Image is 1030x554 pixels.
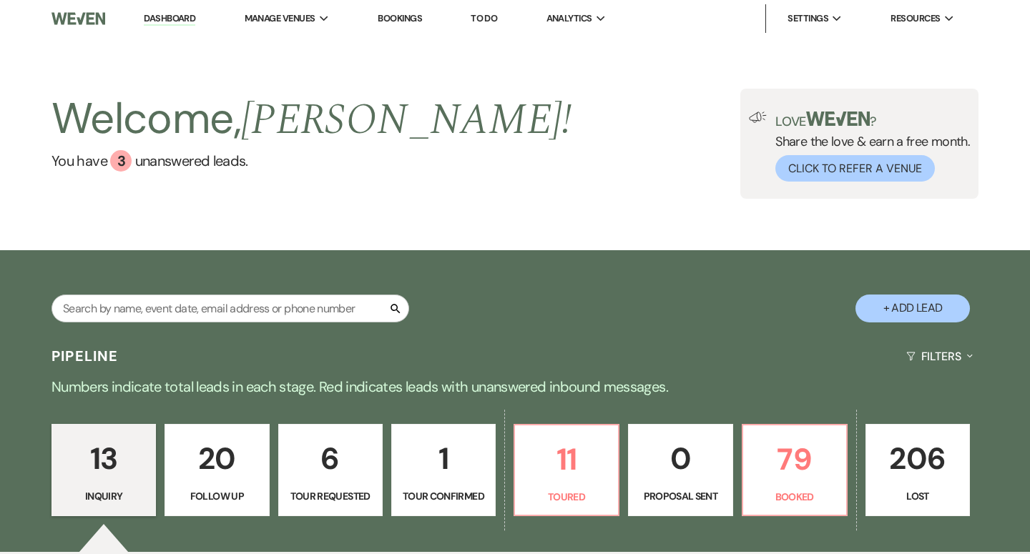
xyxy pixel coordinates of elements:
[278,424,383,517] a: 6Tour Requested
[288,488,373,504] p: Tour Requested
[775,155,935,182] button: Click to Refer a Venue
[546,11,592,26] span: Analytics
[144,12,195,26] a: Dashboard
[61,488,147,504] p: Inquiry
[51,150,572,172] a: You have 3 unanswered leads.
[524,435,609,483] p: 11
[875,488,961,504] p: Lost
[401,488,486,504] p: Tour Confirmed
[51,295,409,322] input: Search by name, event date, email address or phone number
[752,435,838,483] p: 79
[514,424,619,517] a: 11Toured
[865,424,970,517] a: 206Lost
[174,435,260,483] p: 20
[628,424,732,517] a: 0Proposal Sent
[51,424,156,517] a: 13Inquiry
[637,488,723,504] p: Proposal Sent
[742,424,848,517] a: 79Booked
[767,112,970,182] div: Share the love & earn a free month.
[51,346,119,366] h3: Pipeline
[875,435,961,483] p: 206
[891,11,940,26] span: Resources
[51,4,105,34] img: Weven Logo
[401,435,486,483] p: 1
[110,150,132,172] div: 3
[775,112,970,128] p: Love ?
[806,112,870,126] img: weven-logo-green.svg
[749,112,767,123] img: loud-speaker-illustration.svg
[241,87,572,153] span: [PERSON_NAME] !
[855,295,970,322] button: + Add Lead
[61,435,147,483] p: 13
[378,12,422,24] a: Bookings
[752,489,838,505] p: Booked
[245,11,315,26] span: Manage Venues
[391,424,496,517] a: 1Tour Confirmed
[174,488,260,504] p: Follow Up
[288,435,373,483] p: 6
[471,12,497,24] a: To Do
[524,489,609,505] p: Toured
[788,11,828,26] span: Settings
[165,424,269,517] a: 20Follow Up
[51,89,572,150] h2: Welcome,
[637,435,723,483] p: 0
[901,337,978,375] button: Filters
